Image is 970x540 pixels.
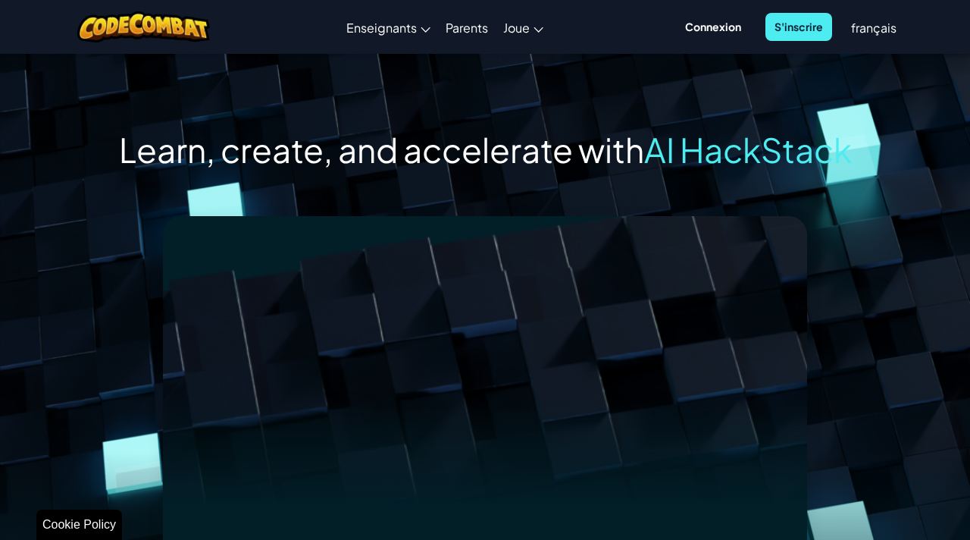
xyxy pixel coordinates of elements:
button: Connexion [676,13,750,41]
div: Cookie Policy [36,510,122,540]
span: Joue [503,20,530,36]
a: Enseignants [339,7,438,48]
span: Enseignants [346,20,417,36]
span: Learn, create, and accelerate with [119,128,644,171]
a: Parents [438,7,496,48]
span: français [851,20,896,36]
img: CodeCombat logo [77,11,210,42]
button: S'inscrire [765,13,832,41]
a: Joue [496,7,551,48]
span: AI HackStack [644,128,852,171]
a: français [843,7,904,48]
